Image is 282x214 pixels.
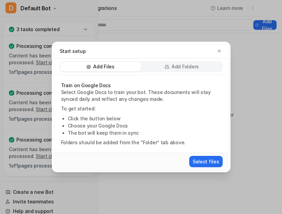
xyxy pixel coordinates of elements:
[60,48,86,55] p: Start setup
[189,156,223,167] button: Select files
[172,63,199,70] p: Add Folders
[61,89,221,103] p: Select Google Docs to train your bot. These documents will stay synced daily and reflect any chan...
[93,63,114,70] p: Add Files
[68,115,221,122] li: Click the button below
[61,105,221,112] p: To get started:
[68,129,221,136] li: The bot will keep them in sync
[61,139,221,146] p: Folders should be added from the “Folder” tab above.
[68,122,221,129] li: Choose your Google Docs
[61,82,221,89] p: Train on Google Docs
